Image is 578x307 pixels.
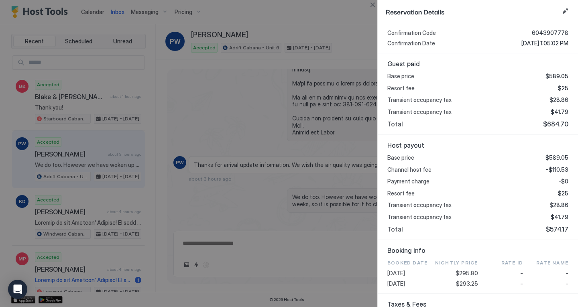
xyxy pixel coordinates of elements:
[387,270,433,277] span: [DATE]
[545,154,568,161] span: $589.05
[546,166,568,173] span: -$110.53
[566,270,568,277] span: -
[387,60,568,68] span: Guest paid
[543,120,568,128] span: $684.70
[545,73,568,80] span: $589.05
[387,225,403,233] span: Total
[456,280,478,287] span: $293.25
[387,201,452,209] span: Transient occupancy tax
[560,6,570,16] button: Edit reservation
[387,85,415,92] span: Resort fee
[387,154,414,161] span: Base price
[387,108,452,116] span: Transient occupancy tax
[456,270,478,277] span: $295.80
[387,178,429,185] span: Payment charge
[387,96,452,104] span: Transient occupancy tax
[501,259,523,266] span: Rate ID
[387,280,433,287] span: [DATE]
[550,201,568,209] span: $28.86
[387,190,415,197] span: Resort fee
[387,29,436,37] span: Confirmation Code
[558,85,568,92] span: $25
[520,270,523,277] span: -
[521,40,568,47] span: [DATE] 1:05:02 PM
[387,259,433,266] span: Booked Date
[387,141,568,149] span: Host payout
[566,280,568,287] span: -
[387,246,568,254] span: Booking info
[550,96,568,104] span: $28.86
[558,190,568,197] span: $25
[536,259,568,266] span: Rate Name
[8,280,27,299] div: Open Intercom Messenger
[387,73,414,80] span: Base price
[551,108,568,116] span: $41.79
[386,6,559,16] span: Reservation Details
[387,166,431,173] span: Channel host fee
[387,120,403,128] span: Total
[558,178,568,185] span: -$0
[520,280,523,287] span: -
[551,213,568,221] span: $41.79
[435,259,478,266] span: Nightly Price
[387,40,435,47] span: Confirmation Date
[546,225,568,233] span: $574.17
[532,29,568,37] span: 6043907778
[387,213,452,221] span: Transient occupancy tax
